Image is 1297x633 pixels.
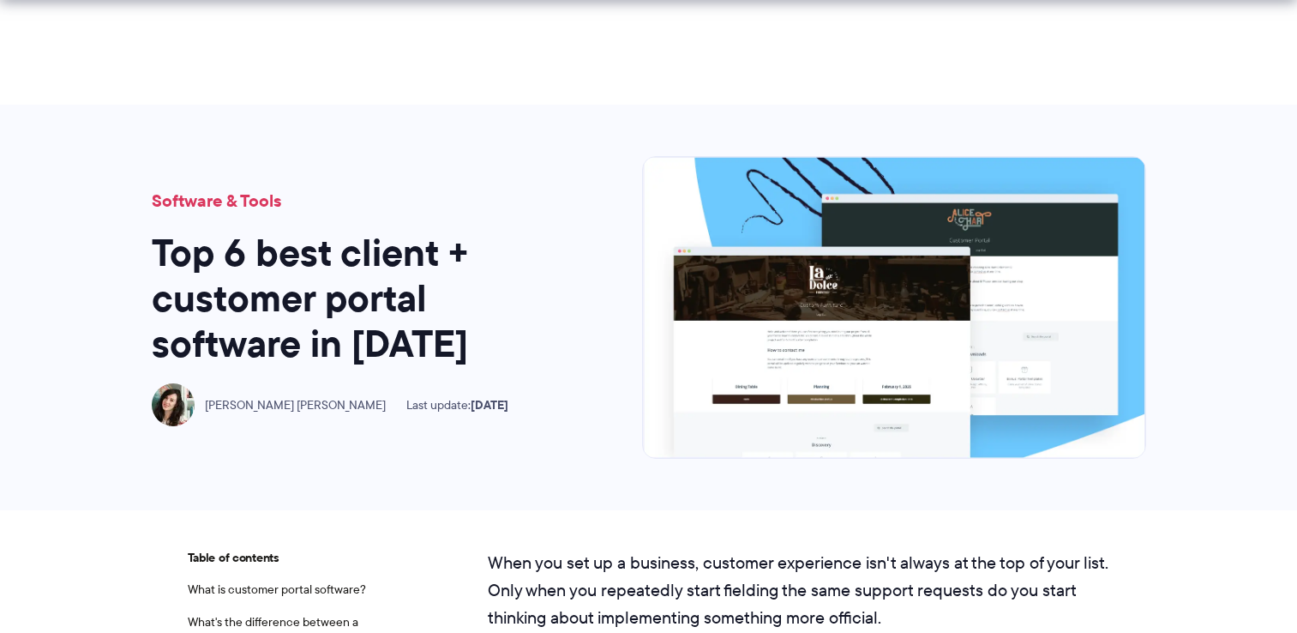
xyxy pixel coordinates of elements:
a: Software & Tools [152,188,281,214]
a: What is customer portal software? [188,581,366,598]
h1: Top 6 best client + customer portal software in [DATE] [152,231,563,366]
span: Table of contents [188,549,402,568]
span: [PERSON_NAME] [PERSON_NAME] [205,398,386,413]
span: Last update: [406,398,508,413]
time: [DATE] [471,395,508,414]
p: When you set up a business, customer experience isn't always at the top of your list. Only when y... [488,549,1110,631]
